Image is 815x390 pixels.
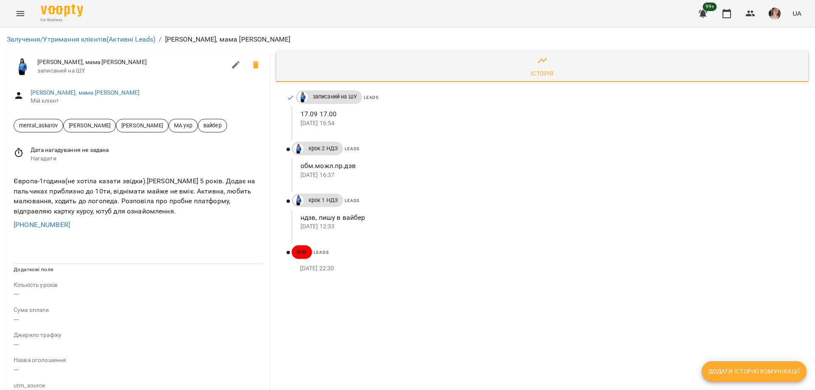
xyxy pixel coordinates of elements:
span: [PERSON_NAME] [64,121,115,129]
span: Leads [314,250,329,255]
p: [DATE] 16:37 [301,171,795,180]
p: field-description [14,281,263,289]
a: [PHONE_NUMBER] [14,221,70,229]
span: 99+ [703,3,717,11]
span: [PERSON_NAME] [116,121,168,129]
span: Leads [364,95,379,100]
p: 17.09 17.00 [301,109,795,119]
p: field-description [14,306,263,314]
span: Додати історію комунікації [708,366,800,376]
p: --- [14,339,263,350]
img: Дащенко Аня [293,195,304,205]
p: --- [14,289,263,299]
p: [PERSON_NAME], мама [PERSON_NAME] [165,34,291,45]
span: For Business [41,17,83,23]
button: UA [789,6,805,21]
div: Європа-1година(не хотіла казати звідки).[PERSON_NAME] 5 років. Додає на пальчиках приблизно до 10... [12,174,264,218]
p: [DATE] 16:54 [301,119,795,128]
span: Leads [345,198,360,203]
span: МА укр [169,121,197,129]
span: [PERSON_NAME], мама [PERSON_NAME] [37,58,226,67]
img: Дащенко Аня [293,143,304,154]
a: Дащенко Аня [292,195,304,205]
p: обм.можл.пр.дзв [301,161,795,171]
button: Додати історію комунікації [702,361,807,382]
span: крок 1 НДЗ [304,196,343,204]
span: записаний на ШУ [308,93,362,101]
a: Залучення/Утримання клієнтів(Активні Leads) [7,35,155,43]
span: UA [793,9,801,18]
span: крок 2 НДЗ [304,145,343,152]
button: Menu [10,3,31,24]
p: field-description [14,382,263,390]
p: field-description [14,356,263,365]
p: field-description [14,331,263,339]
a: Дащенко Аня [292,143,304,154]
img: 6afb9eb6cc617cb6866001ac461bd93f.JPG [769,8,781,20]
span: записаний на ШУ [37,67,226,75]
img: Дащенко Аня [14,58,31,75]
p: ндзв, пишу в вайбер [301,213,795,223]
p: --- [14,314,263,325]
span: вайбер [198,121,227,129]
p: [DATE] 22:30 [300,264,795,273]
img: Voopty Logo [41,4,83,17]
div: Історія [531,68,554,79]
span: mental_askarov [14,121,63,129]
span: Нагадати [31,154,263,163]
a: Дащенко Аня [296,92,308,102]
p: [DATE] 12:33 [301,222,795,231]
nav: breadcrumb [7,34,808,45]
li: / [159,34,161,45]
span: нові [292,248,312,256]
span: Мій клієнт [31,97,263,105]
a: [PERSON_NAME], мама [PERSON_NAME] [31,89,140,96]
p: --- [14,365,263,375]
span: Додаткові поля [14,267,53,272]
span: Дата нагадування не задана [31,146,263,154]
span: Leads [345,146,360,151]
img: Дащенко Аня [298,92,308,102]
